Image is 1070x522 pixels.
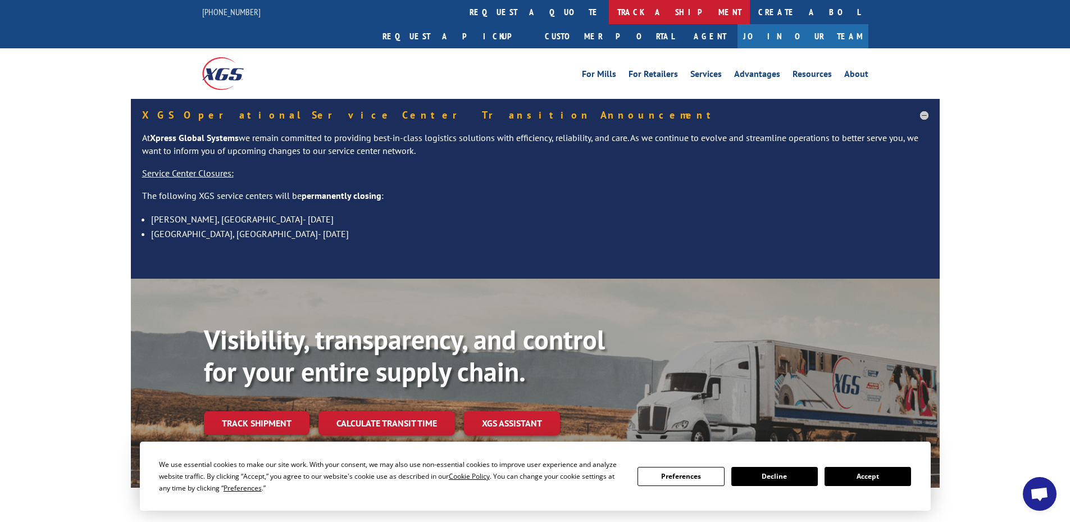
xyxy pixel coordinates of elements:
p: The following XGS service centers will be : [142,189,928,212]
a: Agent [682,24,737,48]
a: Calculate transit time [318,411,455,435]
span: Cookie Policy [449,471,490,481]
a: For Mills [582,70,616,82]
a: Join Our Team [737,24,868,48]
a: Customer Portal [536,24,682,48]
span: Preferences [224,483,262,493]
div: Cookie Consent Prompt [140,442,931,511]
button: Accept [825,467,911,486]
a: XGS ASSISTANT [464,411,560,435]
button: Decline [731,467,818,486]
h5: XGS Operational Service Center Transition Announcement [142,110,928,120]
u: Service Center Closures: [142,167,234,179]
a: Request a pickup [374,24,536,48]
a: [PHONE_NUMBER] [202,6,261,17]
a: Resources [793,70,832,82]
a: For Retailers [629,70,678,82]
a: Track shipment [204,411,309,435]
li: [GEOGRAPHIC_DATA], [GEOGRAPHIC_DATA]- [DATE] [151,226,928,241]
button: Preferences [638,467,724,486]
a: About [844,70,868,82]
div: We use essential cookies to make our site work. With your consent, we may also use non-essential ... [159,459,624,494]
a: Services [690,70,722,82]
a: Open chat [1023,477,1057,511]
b: Visibility, transparency, and control for your entire supply chain. [204,322,605,389]
strong: permanently closing [302,190,381,201]
strong: Xpress Global Systems [150,132,239,143]
li: [PERSON_NAME], [GEOGRAPHIC_DATA]- [DATE] [151,212,928,226]
a: Advantages [734,70,780,82]
p: At we remain committed to providing best-in-class logistics solutions with efficiency, reliabilit... [142,131,928,167]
